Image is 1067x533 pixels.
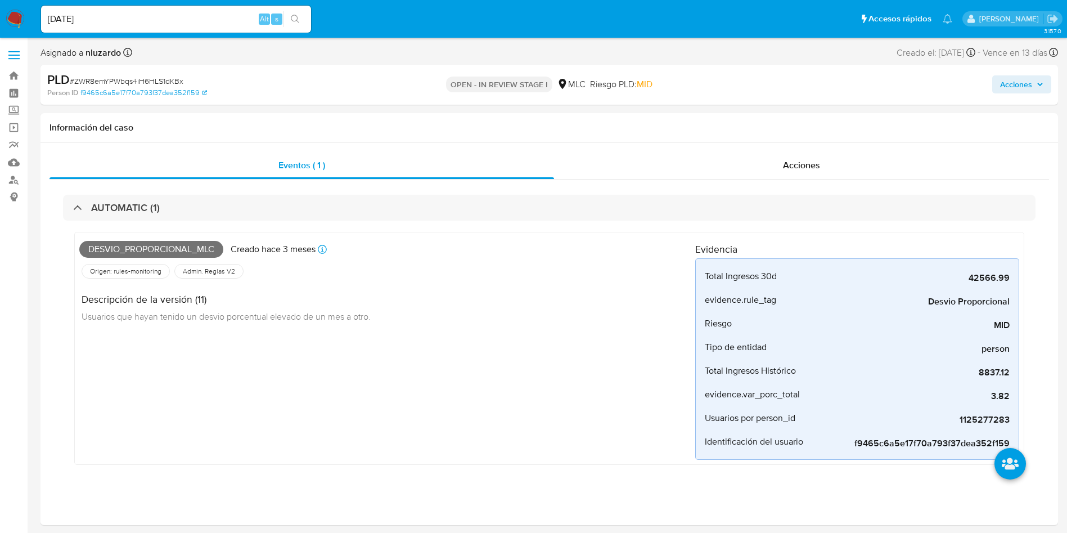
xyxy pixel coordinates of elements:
span: Desvio_proporcional_mlc [79,241,223,258]
span: Origen: rules-monitoring [89,267,163,276]
input: Buscar usuario o caso... [41,12,311,26]
span: Alt [260,14,269,24]
a: Salir [1047,13,1059,25]
div: Creado el: [DATE] [897,45,975,60]
a: Notificaciones [943,14,952,24]
span: - [978,45,980,60]
a: f9465c6a5e17f70a793f37dea352f159 [80,88,207,98]
h3: AUTOMATIC (1) [91,201,160,214]
span: Admin. Reglas V2 [182,267,236,276]
span: Vence en 13 días [983,47,1047,59]
b: Person ID [47,88,78,98]
span: Acciones [783,159,820,172]
p: nicolas.luzardo@mercadolibre.com [979,14,1043,24]
span: Accesos rápidos [868,13,931,25]
span: s [275,14,278,24]
button: Acciones [992,75,1051,93]
b: nluzardo [83,46,121,59]
button: search-icon [283,11,307,27]
h4: Descripción de la versión (11) [82,293,371,306]
div: AUTOMATIC (1) [63,195,1036,221]
span: Usuarios que hayan tenido un desvio porcentual elevado de un mes a otro. [82,310,371,323]
span: Asignado a [40,47,121,59]
p: OPEN - IN REVIEW STAGE I [446,77,552,92]
h1: Información del caso [49,122,1049,133]
span: # ZWR8emYPWbqs4iH6HLS1dKBx [70,75,183,87]
b: PLD [47,70,70,88]
p: Creado hace 3 meses [231,243,316,256]
span: MID [637,78,652,91]
span: Riesgo PLD: [590,78,652,91]
span: Eventos ( 1 ) [278,159,325,172]
span: Acciones [1000,75,1032,93]
div: MLC [557,78,586,91]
